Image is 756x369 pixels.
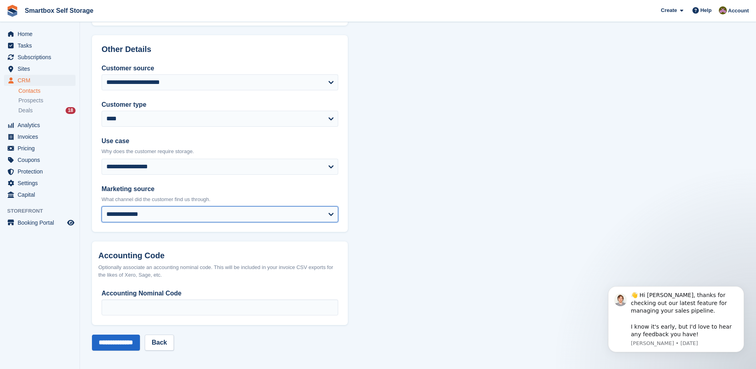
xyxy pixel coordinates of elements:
a: menu [4,178,76,189]
span: Account [728,7,749,15]
a: Smartbox Self Storage [22,4,97,17]
a: menu [4,166,76,177]
span: Capital [18,189,66,200]
img: stora-icon-8386f47178a22dfd0bd8f6a31ec36ba5ce8667c1dd55bd0f319d3a0aa187defe.svg [6,5,18,17]
h2: Accounting Code [98,251,341,260]
p: Why does the customer require storage. [102,148,338,156]
span: Pricing [18,143,66,154]
a: menu [4,143,76,154]
a: menu [4,189,76,200]
iframe: Intercom notifications message [596,274,756,365]
span: Help [700,6,712,14]
span: Deals [18,107,33,114]
span: Analytics [18,120,66,131]
span: Storefront [7,207,80,215]
a: menu [4,63,76,74]
a: menu [4,40,76,51]
span: Home [18,28,66,40]
a: menu [4,120,76,131]
span: Protection [18,166,66,177]
a: Preview store [66,218,76,227]
span: Coupons [18,154,66,166]
span: Sites [18,63,66,74]
img: Kayleigh Devlin [719,6,727,14]
label: Customer type [102,100,338,110]
span: Prospects [18,97,43,104]
a: menu [4,75,76,86]
h2: Other Details [102,45,338,54]
span: Create [661,6,677,14]
label: Accounting Nominal Code [102,289,338,298]
a: menu [4,52,76,63]
span: Booking Portal [18,217,66,228]
a: Prospects [18,96,76,105]
span: Tasks [18,40,66,51]
a: Deals 18 [18,106,76,115]
span: Invoices [18,131,66,142]
span: Settings [18,178,66,189]
p: What channel did the customer find us through. [102,195,338,203]
div: Optionally associate an accounting nominal code. This will be included in your invoice CSV export... [98,263,341,279]
a: menu [4,131,76,142]
div: 18 [66,107,76,114]
label: Use case [102,136,338,146]
label: Customer source [102,64,338,73]
a: Contacts [18,87,76,95]
span: CRM [18,75,66,86]
a: menu [4,28,76,40]
a: menu [4,217,76,228]
label: Marketing source [102,184,338,194]
span: Subscriptions [18,52,66,63]
a: menu [4,154,76,166]
a: Back [145,335,174,351]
